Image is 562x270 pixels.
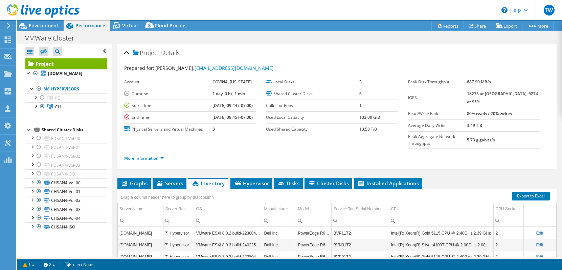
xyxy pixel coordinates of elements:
label: Read/Write Ratio [408,110,467,117]
td: Column Server Name, Value chesx04.cvmaster.com [118,227,163,239]
td: Column Manufacturer, Filter cell [262,215,296,226]
a: Hypervisors [25,85,107,93]
td: Column Service Tag Serial Number, Value BVP11T2 [332,227,389,239]
label: Shared Cluster Disks [266,90,359,97]
td: Column Model, Value PowerEdge R640 [296,239,332,251]
b: 3 [359,79,362,85]
td: Column OS, Filter cell [194,215,262,226]
label: Collector Runs [266,102,359,109]
div: Hypervisor [165,241,192,249]
td: Column OS, Value VMware ESXi 8.0.3 build-24022510 [194,239,262,251]
div: Hypervisor [165,253,192,261]
span: Installed Applications [357,180,419,187]
a: Project Notes [60,260,99,269]
a: PDSAN4-Vol-03 [25,161,107,169]
a: Share [464,21,491,31]
td: Column Server Role, Value Hypervisor [163,239,194,251]
td: Column Server Name, Value chesx03.cvmaster.com [118,251,163,263]
b: 102.00 GiB [359,114,380,120]
td: Column Manufacturer, Value Dell Inc. [262,239,296,251]
td: OS Column [194,203,262,215]
b: 18273 at [GEOGRAPHIC_DATA], 6274 at 95% [467,91,538,105]
span: Cloud Pricing [155,22,185,29]
b: 1 [359,103,362,108]
label: Average Daily Write [408,122,467,129]
td: Column Service Tag Serial Number, Filter cell [332,215,389,226]
span: PD [55,95,61,101]
td: Column Server Name, Value chesx05.cvmaster.com [118,239,163,251]
span: Environment [29,22,59,29]
td: Column OS, Value VMware ESXi 8.0.2 build-22380479 [194,227,262,239]
td: CPU Sockets Column [494,203,527,215]
td: Column Manufacturer, Value Dell Inc. [262,251,296,263]
div: Server Name [119,205,143,213]
div: Manufacturer [264,205,288,213]
div: Service Tag Serial Number [333,205,382,213]
label: Account [124,79,212,85]
span: Graphs [121,180,148,187]
td: Column CPU, Filter cell [389,215,494,226]
a: PDSAN4-Vol-01 [25,143,107,152]
b: COVINA, [US_STATE] [212,79,252,85]
td: Column Model, Value PowerEdge R640 [296,227,332,239]
a: More [522,21,554,31]
span: Servers [156,180,183,187]
a: [EMAIL_ADDRESS][DOMAIN_NAME] [195,65,274,71]
a: Export to Excel [512,192,550,200]
span: Inventory [192,180,225,187]
td: Column Server Name, Filter cell [118,215,163,226]
td: Manufacturer Column [262,203,296,215]
div: Server Role [165,205,186,213]
a: 1 [18,260,39,269]
div: Model [298,205,309,213]
b: 13.58 TiB [359,126,377,132]
td: Column OS, Value VMware ESXi 8.0.2 build-22380479 [194,251,262,263]
div: CPU [391,205,399,213]
label: Local Disks [266,79,359,85]
td: Column CPU Sockets, Value 2 [494,227,527,239]
td: Column Model, Filter cell [296,215,332,226]
a: Edit [536,243,543,247]
td: Column Server Role, Filter cell [163,215,194,226]
div: Shared Cluster Disks [42,126,107,134]
a: PDSAN4-Vol-00 [25,134,107,143]
svg: \n [501,7,508,13]
span: [PERSON_NAME], [155,65,274,71]
a: CHSAN4-Vol-04 [25,214,107,222]
label: Start Time [124,102,212,109]
label: Prepared for: [124,65,154,71]
a: PD [25,93,107,102]
a: [DOMAIN_NAME] [25,69,107,78]
a: CH [25,102,107,111]
td: Model Column [296,203,332,215]
td: Column CPU, Value Intel(R) Xeon(R) Silver 4109T CPU @ 2.00GHz 2.00 GHz [389,239,494,251]
a: CHSAN4-Vol-02 [25,196,107,205]
a: PDSAN4-Vol-02 [25,152,107,161]
b: 1 day, 0 hr, 1 min [212,91,245,97]
span: Project [133,50,159,56]
a: Edit [536,254,543,259]
a: CHSAN4-ISO [25,222,107,231]
div: CPU Sockets [495,205,519,213]
label: Physical Servers and Virtual Machines [124,126,212,133]
td: Server Role Column [163,203,194,215]
td: Column Model, Value PowerEdge R640 [296,251,332,263]
b: 80% reads / 20% writes [467,111,512,116]
span: Disks [277,180,299,187]
label: Duration [124,90,212,97]
label: Used Local Capacity [266,114,359,121]
a: 2 [39,260,60,269]
span: Hypervisor [234,180,269,187]
a: Export [491,21,522,31]
label: IOPS [408,94,467,101]
label: Used Shared Capacity [266,126,359,133]
td: Column Service Tag Serial Number, Value BVN31T2 [332,239,389,251]
span: CH [55,104,61,110]
span: Details [161,49,180,57]
td: Column Service Tag Serial Number, Value BVP01T2 [332,251,389,263]
span: Virtual [122,22,138,29]
b: 3.49 TiB [467,123,482,128]
td: Server Name Column [118,203,163,215]
a: More Information [124,155,164,161]
a: PDSAN4-ISO [25,169,107,178]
